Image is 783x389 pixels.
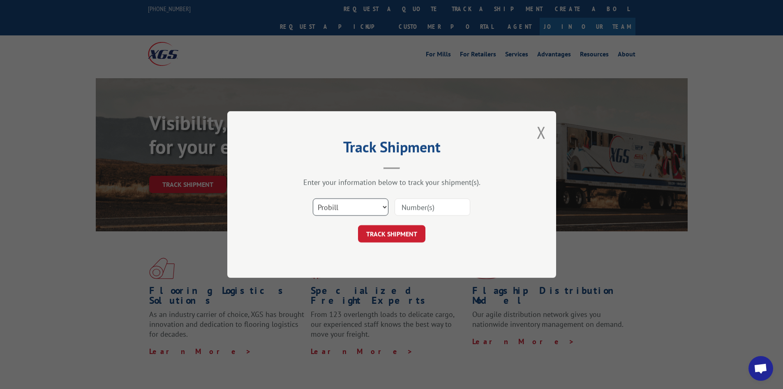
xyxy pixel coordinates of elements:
[537,121,546,143] button: Close modal
[395,198,470,216] input: Number(s)
[748,356,773,381] div: Open chat
[268,141,515,157] h2: Track Shipment
[358,225,425,242] button: TRACK SHIPMENT
[268,177,515,187] div: Enter your information below to track your shipment(s).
